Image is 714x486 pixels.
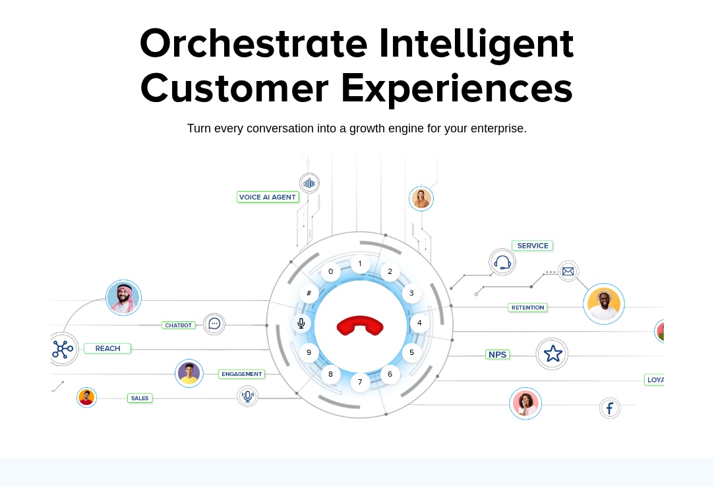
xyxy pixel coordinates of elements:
[321,365,341,385] div: 8
[51,57,664,121] div: Customer Experiences
[402,284,421,304] div: 3
[351,373,371,392] div: 7
[51,121,664,136] div: Turn every conversation into a growth engine for your enterprise.
[51,23,664,65] div: Orchestrate Intelligent
[380,365,400,385] div: 6
[351,254,371,274] div: 1
[410,313,430,333] div: 4
[380,262,400,282] div: 2
[402,343,421,363] div: 5
[321,262,341,282] div: 0
[299,284,319,304] div: #
[299,343,319,363] div: 9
